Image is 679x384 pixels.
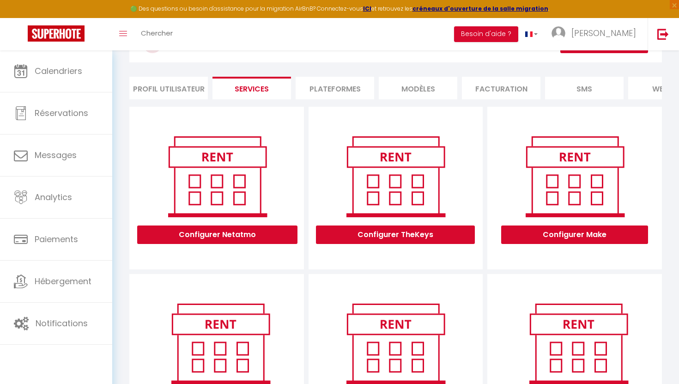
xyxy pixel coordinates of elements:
[316,226,475,244] button: Configurer TheKeys
[552,26,565,40] img: ...
[545,77,624,99] li: SMS
[657,28,669,40] img: logout
[516,132,634,221] img: rent.png
[35,191,72,203] span: Analytics
[36,317,88,329] span: Notifications
[129,77,208,99] li: Profil Utilisateur
[462,77,540,99] li: Facturation
[158,132,276,221] img: rent.png
[35,275,91,287] span: Hébergement
[571,27,636,39] span: [PERSON_NAME]
[141,28,173,38] span: Chercher
[35,107,88,119] span: Réservations
[412,5,548,12] a: créneaux d'ouverture de la salle migration
[35,233,78,245] span: Paiements
[454,26,518,42] button: Besoin d'aide ?
[296,77,374,99] li: Plateformes
[7,4,35,31] button: Ouvrir le widget de chat LiveChat
[28,25,85,42] img: Super Booking
[379,77,457,99] li: MODÈLES
[137,226,297,244] button: Configurer Netatmo
[134,18,180,50] a: Chercher
[35,149,77,161] span: Messages
[35,65,82,77] span: Calendriers
[363,5,371,12] a: ICI
[501,226,648,244] button: Configurer Make
[337,132,455,221] img: rent.png
[545,18,648,50] a: ... [PERSON_NAME]
[212,77,291,99] li: Services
